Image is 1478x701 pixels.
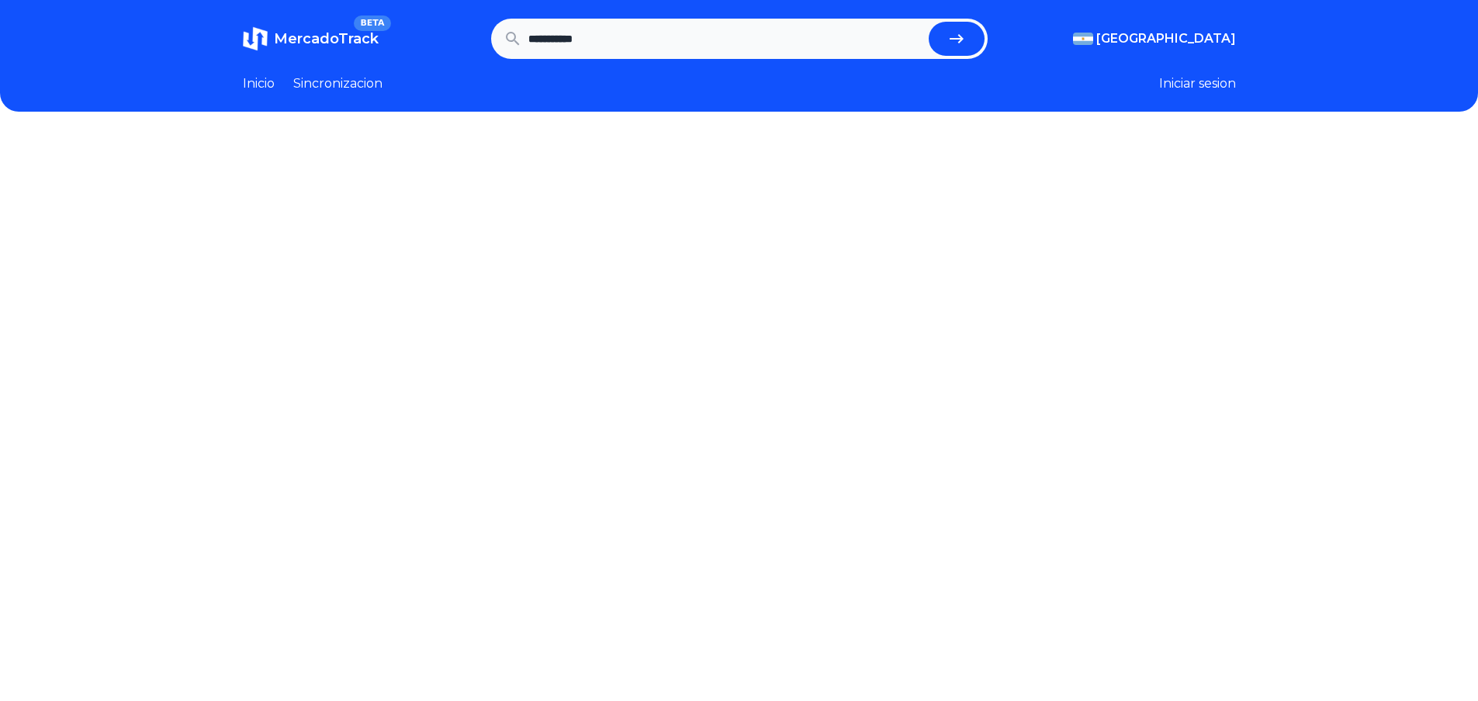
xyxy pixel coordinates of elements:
button: [GEOGRAPHIC_DATA] [1073,29,1236,48]
img: MercadoTrack [243,26,268,51]
img: Argentina [1073,33,1093,45]
button: Iniciar sesion [1159,74,1236,93]
a: MercadoTrackBETA [243,26,379,51]
span: [GEOGRAPHIC_DATA] [1096,29,1236,48]
a: Sincronizacion [293,74,382,93]
a: Inicio [243,74,275,93]
span: MercadoTrack [274,30,379,47]
span: BETA [354,16,390,31]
